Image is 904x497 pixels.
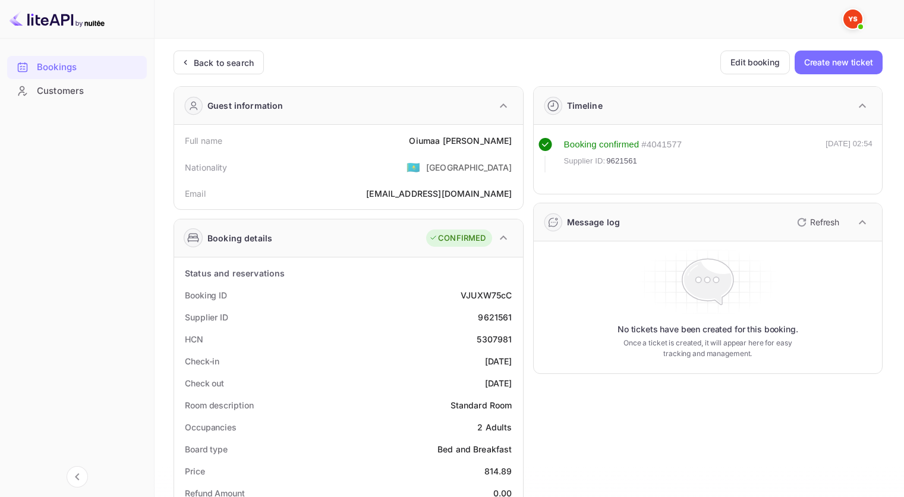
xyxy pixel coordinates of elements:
div: Timeline [567,99,603,112]
div: Check out [185,377,224,389]
div: 5307981 [477,333,512,345]
div: [EMAIL_ADDRESS][DOMAIN_NAME] [366,187,512,200]
div: Full name [185,134,222,147]
div: Customers [7,80,147,103]
button: Collapse navigation [67,466,88,487]
div: CONFIRMED [429,232,486,244]
div: Bookings [37,61,141,74]
span: United States [407,156,420,178]
div: Booking ID [185,289,227,301]
div: Message log [567,216,620,228]
img: LiteAPI logo [10,10,105,29]
div: Bookings [7,56,147,79]
div: # 4041577 [641,138,682,152]
div: [GEOGRAPHIC_DATA] [426,161,512,174]
div: [DATE] 02:54 [826,138,872,172]
div: Standard Room [451,399,512,411]
div: Oiumaa [PERSON_NAME] [409,134,512,147]
img: Yandex Support [843,10,862,29]
div: Price [185,465,205,477]
div: Booking confirmed [564,138,640,152]
div: Bed and Breakfast [437,443,512,455]
div: Email [185,187,206,200]
div: Guest information [207,99,284,112]
div: Board type [185,443,228,455]
div: Booking details [207,232,272,244]
div: [DATE] [485,355,512,367]
div: Customers [37,84,141,98]
p: Refresh [810,216,839,228]
span: 9621561 [606,155,637,167]
span: Supplier ID: [564,155,606,167]
div: 9621561 [478,311,512,323]
div: VJUXW75cC [461,289,512,301]
div: Status and reservations [185,267,285,279]
div: Back to search [194,56,254,69]
a: Customers [7,80,147,102]
p: No tickets have been created for this booking. [618,323,798,335]
div: Nationality [185,161,228,174]
div: Check-in [185,355,219,367]
div: 814.89 [484,465,512,477]
div: Supplier ID [185,311,228,323]
div: [DATE] [485,377,512,389]
button: Create new ticket [795,51,883,74]
div: 2 Adults [477,421,512,433]
div: Occupancies [185,421,237,433]
p: Once a ticket is created, it will appear here for easy tracking and management. [615,338,801,359]
button: Refresh [790,213,844,232]
button: Edit booking [720,51,790,74]
div: HCN [185,333,203,345]
a: Bookings [7,56,147,78]
div: Room description [185,399,253,411]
